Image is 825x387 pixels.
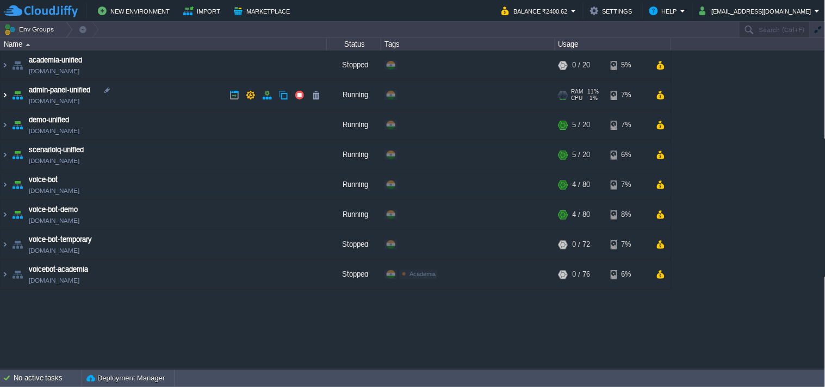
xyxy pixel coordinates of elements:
img: AMDAwAAAACH5BAEAAAAALAAAAAABAAEAAAICRAEAOw== [1,200,9,229]
div: 7% [611,230,646,259]
div: 6% [611,140,646,170]
div: No active tasks [14,370,82,387]
span: Academia [410,271,436,277]
a: voice-bot [29,174,58,185]
div: 0 / 72 [573,230,590,259]
div: 4 / 80 [573,200,590,229]
button: New Environment [98,4,173,17]
button: Import [183,4,224,17]
div: Usage [556,38,671,51]
div: Running [327,140,381,170]
div: Running [327,80,381,110]
a: [DOMAIN_NAME] [29,185,79,196]
div: 7% [611,80,646,110]
span: RAM [572,89,584,95]
div: 8% [611,200,646,229]
div: 7% [611,170,646,199]
div: 0 / 20 [573,51,590,80]
div: 5 / 20 [573,110,590,140]
button: [EMAIL_ADDRESS][DOMAIN_NAME] [699,4,815,17]
img: AMDAwAAAACH5BAEAAAAALAAAAAABAAEAAAICRAEAOw== [10,260,25,289]
img: AMDAwAAAACH5BAEAAAAALAAAAAABAAEAAAICRAEAOw== [1,260,9,289]
div: 6% [611,260,646,289]
div: Tags [382,38,555,51]
span: CPU [572,95,583,102]
div: Stopped [327,51,381,80]
a: [DOMAIN_NAME] [29,275,79,286]
a: voice-bot-temporary [29,234,92,245]
a: admin-panel-unified [29,85,90,96]
a: scenarioiq-unified [29,145,84,155]
img: AMDAwAAAACH5BAEAAAAALAAAAAABAAEAAAICRAEAOw== [10,170,25,199]
button: Deployment Manager [86,373,165,384]
div: Stopped [327,230,381,259]
div: Running [327,170,381,199]
span: 1% [587,95,598,102]
img: AMDAwAAAACH5BAEAAAAALAAAAAABAAEAAAICRAEAOw== [10,230,25,259]
a: [DOMAIN_NAME] [29,215,79,226]
div: 4 / 80 [573,170,590,199]
button: Marketplace [234,4,293,17]
img: AMDAwAAAACH5BAEAAAAALAAAAAABAAEAAAICRAEAOw== [10,140,25,170]
a: [DOMAIN_NAME] [29,96,79,107]
a: voicebot-academia [29,264,88,275]
img: AMDAwAAAACH5BAEAAAAALAAAAAABAAEAAAICRAEAOw== [10,80,25,110]
img: AMDAwAAAACH5BAEAAAAALAAAAAABAAEAAAICRAEAOw== [1,170,9,199]
img: CloudJiffy [4,4,78,18]
img: AMDAwAAAACH5BAEAAAAALAAAAAABAAEAAAICRAEAOw== [1,110,9,140]
img: AMDAwAAAACH5BAEAAAAALAAAAAABAAEAAAICRAEAOw== [10,200,25,229]
img: AMDAwAAAACH5BAEAAAAALAAAAAABAAEAAAICRAEAOw== [1,51,9,80]
div: 5 / 20 [573,140,590,170]
img: AMDAwAAAACH5BAEAAAAALAAAAAABAAEAAAICRAEAOw== [26,43,30,46]
button: Env Groups [4,22,58,37]
a: academia-unified [29,55,82,66]
button: Balance ₹2400.62 [501,4,571,17]
div: Stopped [327,260,381,289]
a: demo-unified [29,115,69,126]
a: [DOMAIN_NAME] [29,66,79,77]
a: voice-bot-demo [29,204,78,215]
div: Running [327,110,381,140]
button: Settings [590,4,636,17]
span: 11% [588,89,599,95]
div: 5% [611,51,646,80]
button: Help [649,4,680,17]
div: 7% [611,110,646,140]
img: AMDAwAAAACH5BAEAAAAALAAAAAABAAEAAAICRAEAOw== [1,140,9,170]
div: Name [1,38,326,51]
a: [DOMAIN_NAME] [29,245,79,256]
img: AMDAwAAAACH5BAEAAAAALAAAAAABAAEAAAICRAEAOw== [10,110,25,140]
a: [DOMAIN_NAME] [29,155,79,166]
div: 0 / 76 [573,260,590,289]
a: [DOMAIN_NAME] [29,126,79,136]
div: Running [327,200,381,229]
img: AMDAwAAAACH5BAEAAAAALAAAAAABAAEAAAICRAEAOw== [1,230,9,259]
img: AMDAwAAAACH5BAEAAAAALAAAAAABAAEAAAICRAEAOw== [1,80,9,110]
img: AMDAwAAAACH5BAEAAAAALAAAAAABAAEAAAICRAEAOw== [10,51,25,80]
div: Status [327,38,381,51]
